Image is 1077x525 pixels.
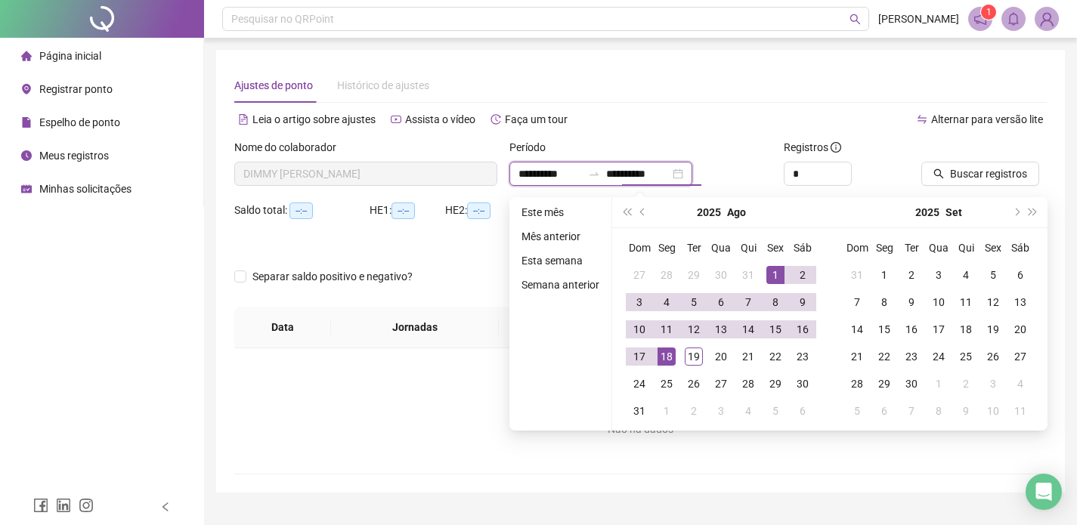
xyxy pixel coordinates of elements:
td: 2025-08-28 [735,370,762,397]
div: 25 [957,347,975,366]
span: Minhas solicitações [39,183,132,195]
span: clock-circle [21,150,32,161]
th: Qui [952,234,980,261]
div: 10 [630,320,648,338]
span: Alternar para versão lite [931,113,1043,125]
div: 7 [848,293,866,311]
div: 8 [930,402,948,420]
span: history [491,114,501,125]
td: 2025-08-31 [626,397,653,425]
th: Sáb [1007,234,1034,261]
div: 5 [685,293,703,311]
div: 31 [848,266,866,284]
span: Separar saldo positivo e negativo? [246,268,419,285]
div: 18 [658,347,676,366]
td: 2025-09-01 [871,261,898,289]
span: notification [973,12,987,26]
th: Data [234,307,331,348]
td: 2025-10-02 [952,370,980,397]
td: 2025-08-17 [626,343,653,370]
div: 16 [902,320,921,338]
span: DIMMY EDUARDO SCHEFFER MEDEIROS [243,162,488,185]
td: 2025-08-27 [707,370,735,397]
td: 2025-09-01 [653,397,680,425]
span: linkedin [56,498,71,513]
td: 2025-07-29 [680,261,707,289]
td: 2025-08-11 [653,316,680,343]
button: super-prev-year [618,197,635,227]
span: Histórico de ajustes [337,79,429,91]
td: 2025-08-20 [707,343,735,370]
span: Ajustes de ponto [234,79,313,91]
td: 2025-10-11 [1007,397,1034,425]
td: 2025-09-08 [871,289,898,316]
td: 2025-10-05 [843,397,871,425]
td: 2025-07-31 [735,261,762,289]
th: Qua [925,234,952,261]
div: 7 [739,293,757,311]
div: 28 [848,375,866,393]
td: 2025-09-26 [980,343,1007,370]
span: file [21,117,32,128]
div: 17 [930,320,948,338]
span: facebook [33,498,48,513]
div: 29 [875,375,893,393]
div: 9 [794,293,812,311]
span: youtube [391,114,401,125]
div: 1 [875,266,893,284]
span: Registros [784,139,841,156]
td: 2025-09-06 [789,397,816,425]
div: 26 [984,347,1002,366]
div: 4 [957,266,975,284]
td: 2025-09-25 [952,343,980,370]
td: 2025-09-04 [952,261,980,289]
button: super-next-year [1025,197,1041,227]
span: search [933,168,944,179]
div: 27 [1011,347,1029,366]
td: 2025-08-16 [789,316,816,343]
div: 5 [848,402,866,420]
th: Qui [735,234,762,261]
div: 29 [685,266,703,284]
span: swap-right [588,168,600,180]
td: 2025-08-24 [626,370,653,397]
td: 2025-10-01 [925,370,952,397]
button: Buscar registros [921,162,1039,186]
td: 2025-10-03 [980,370,1007,397]
div: Saldo total: [234,202,370,219]
button: year panel [915,197,939,227]
div: 27 [712,375,730,393]
div: 22 [875,347,893,366]
div: 3 [930,266,948,284]
div: 28 [739,375,757,393]
div: 23 [794,347,812,366]
label: Nome do colaborador [234,139,346,156]
td: 2025-08-14 [735,316,762,343]
td: 2025-08-26 [680,370,707,397]
td: 2025-08-31 [843,261,871,289]
td: 2025-09-17 [925,316,952,343]
td: 2025-07-30 [707,261,735,289]
td: 2025-09-30 [898,370,925,397]
button: prev-year [635,197,651,227]
div: 19 [685,347,703,366]
div: 20 [712,347,730,366]
div: HE 2: [445,202,521,219]
span: Espelho de ponto [39,116,120,128]
div: 8 [766,293,785,311]
div: 15 [766,320,785,338]
th: Sex [980,234,1007,261]
div: 30 [794,375,812,393]
div: 2 [685,402,703,420]
td: 2025-09-23 [898,343,925,370]
td: 2025-08-09 [789,289,816,316]
td: 2025-09-28 [843,370,871,397]
td: 2025-09-24 [925,343,952,370]
td: 2025-09-20 [1007,316,1034,343]
div: 18 [957,320,975,338]
div: 24 [930,347,948,366]
span: Registrar ponto [39,83,113,95]
div: 3 [984,375,1002,393]
td: 2025-09-03 [925,261,952,289]
sup: 1 [981,5,996,20]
